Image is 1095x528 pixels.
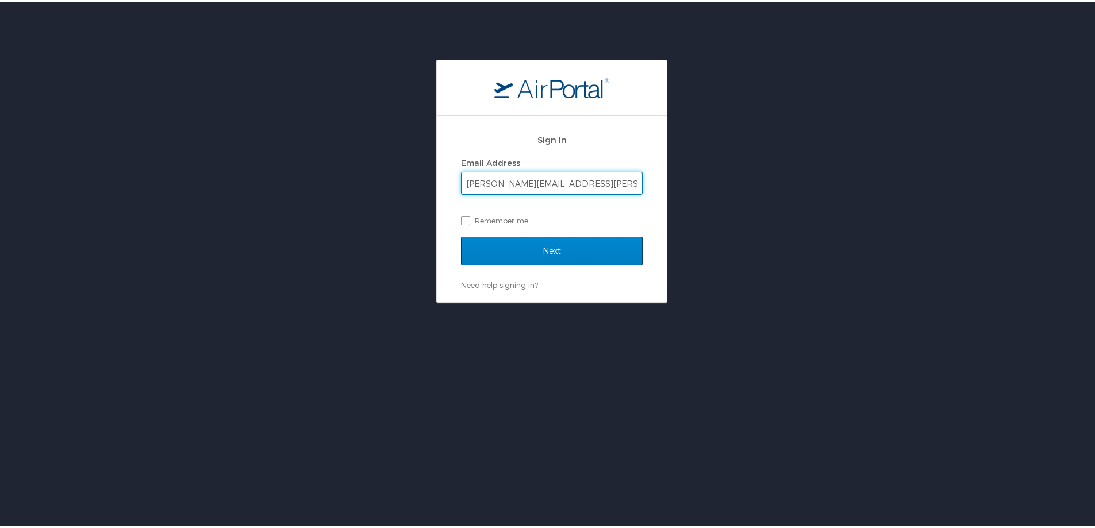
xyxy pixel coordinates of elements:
[461,234,643,263] input: Next
[461,210,643,227] label: Remember me
[461,278,538,287] a: Need help signing in?
[494,75,609,96] img: logo
[461,156,520,165] label: Email Address
[461,131,643,144] h2: Sign In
